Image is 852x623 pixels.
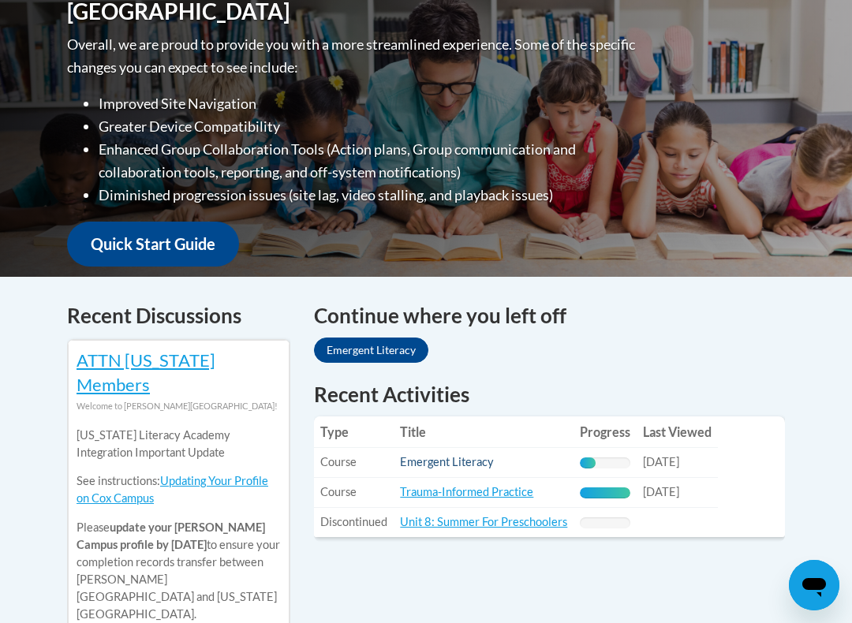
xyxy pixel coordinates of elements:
span: Discontinued [320,515,387,528]
span: Course [320,485,357,498]
a: Emergent Literacy [314,338,428,363]
li: Greater Device Compatibility [99,115,639,138]
b: update your [PERSON_NAME] Campus profile by [DATE] [77,520,265,551]
a: Updating Your Profile on Cox Campus [77,474,268,505]
div: Progress, % [580,457,596,468]
div: Welcome to [PERSON_NAME][GEOGRAPHIC_DATA]! [77,397,281,415]
th: Progress [574,416,637,448]
div: Progress, % [580,487,630,498]
a: Quick Start Guide [67,222,239,267]
h4: Continue where you left off [314,300,785,331]
h4: Recent Discussions [67,300,290,331]
a: Trauma-Informed Practice [400,485,533,498]
th: Last Viewed [637,416,718,448]
li: Improved Site Navigation [99,92,639,115]
a: Emergent Literacy [400,455,494,468]
th: Type [314,416,394,448]
li: Enhanced Group Collaboration Tools (Action plans, Group communication and collaboration tools, re... [99,138,639,184]
th: Title [394,416,574,448]
span: Course [320,455,357,468]
li: Diminished progression issues (site lag, video stalling, and playback issues) [99,184,639,207]
span: [DATE] [643,455,679,468]
p: See instructions: [77,472,281,507]
h1: Recent Activities [314,380,785,408]
span: [DATE] [643,485,679,498]
a: ATTN [US_STATE] Members [77,349,215,395]
p: Overall, we are proud to provide you with a more streamlined experience. Some of the specific cha... [67,33,639,79]
a: Unit 8: Summer For Preschoolers [400,515,567,528]
p: [US_STATE] Literacy Academy Integration Important Update [77,427,281,461]
iframe: Button to launch messaging window [789,560,839,610]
